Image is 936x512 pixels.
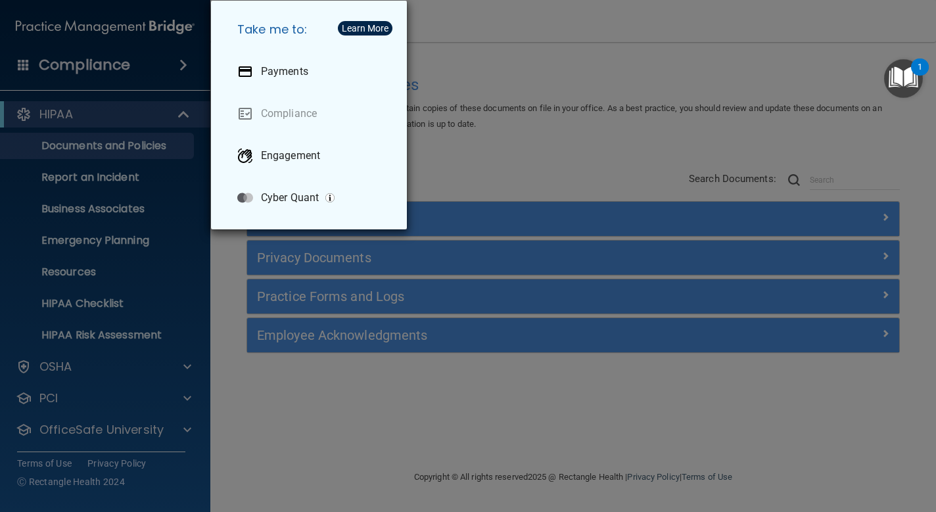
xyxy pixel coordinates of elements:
[870,421,920,471] iframe: Drift Widget Chat Controller
[261,149,320,162] p: Engagement
[227,53,396,90] a: Payments
[884,59,923,98] button: Open Resource Center, 1 new notification
[227,137,396,174] a: Engagement
[227,11,396,48] h5: Take me to:
[918,67,922,84] div: 1
[227,95,396,132] a: Compliance
[261,191,319,204] p: Cyber Quant
[342,24,388,33] div: Learn More
[261,65,308,78] p: Payments
[227,179,396,216] a: Cyber Quant
[338,21,392,35] button: Learn More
